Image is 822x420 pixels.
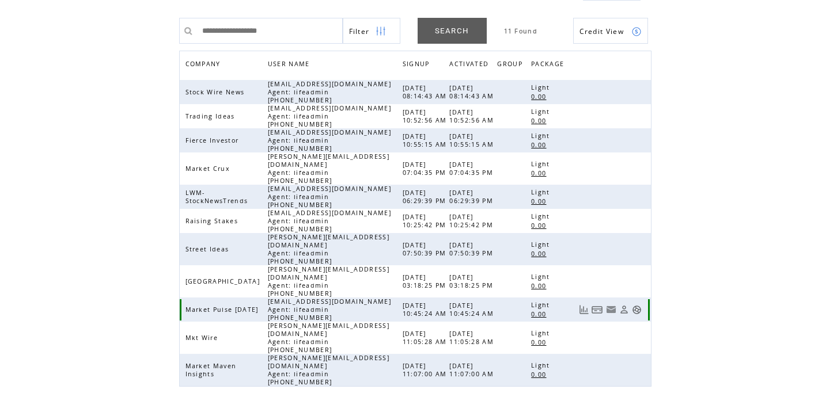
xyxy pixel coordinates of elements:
[403,108,450,124] span: [DATE] 10:52:56 AM
[531,57,567,74] span: PACKAGE
[268,185,391,209] span: [EMAIL_ADDRESS][DOMAIN_NAME] Agent: lifeadmin [PHONE_NUMBER]
[531,371,549,379] span: 0.00
[531,222,549,230] span: 0.00
[531,281,552,291] a: 0.00
[268,128,391,152] span: [EMAIL_ADDRESS][DOMAIN_NAME] Agent: lifeadmin [PHONE_NUMBER]
[531,282,549,290] span: 0.00
[268,322,389,354] span: [PERSON_NAME][EMAIL_ADDRESS][DOMAIN_NAME] Agent: lifeadmin [PHONE_NUMBER]
[531,140,552,150] a: 0.00
[606,304,616,315] a: Resend welcome email to this user
[403,273,449,289] span: [DATE] 03:18:25 PM
[573,18,648,44] a: Credit View
[531,212,553,220] span: Light
[579,26,624,36] span: Show Credits View
[185,57,224,74] span: COMPANY
[531,197,549,205] span: 0.00
[531,361,553,369] span: Light
[185,112,238,120] span: Trading Ideas
[531,369,552,379] a: 0.00
[268,209,391,233] span: [EMAIL_ADDRESS][DOMAIN_NAME] Agent: lifeadmin [PHONE_NUMBER]
[449,330,497,346] span: [DATE] 11:05:28 AM
[531,249,552,258] a: 0.00
[632,305,642,315] a: Support
[343,18,400,44] a: Filter
[403,161,449,177] span: [DATE] 07:04:35 PM
[268,80,391,104] span: [EMAIL_ADDRESS][DOMAIN_NAME] Agent: lifeadmin [PHONE_NUMBER]
[403,189,449,205] span: [DATE] 06:29:39 PM
[531,250,549,258] span: 0.00
[268,297,391,322] span: [EMAIL_ADDRESS][DOMAIN_NAME] Agent: lifeadmin [PHONE_NUMBER]
[403,362,450,378] span: [DATE] 11:07:00 AM
[268,60,313,67] a: USER NAME
[449,273,496,289] span: [DATE] 03:18:25 PM
[403,60,433,67] a: SIGNUP
[449,161,496,177] span: [DATE] 07:04:35 PM
[449,189,496,205] span: [DATE] 06:29:39 PM
[531,108,553,116] span: Light
[268,265,389,297] span: [PERSON_NAME][EMAIL_ADDRESS][DOMAIN_NAME] Agent: lifeadmin [PHONE_NUMBER]
[185,277,263,285] span: [GEOGRAPHIC_DATA]
[376,18,386,44] img: filters.png
[449,362,497,378] span: [DATE] 11:07:00 AM
[349,26,370,36] span: Show filters
[531,310,549,318] span: 0.00
[531,117,549,125] span: 0.00
[185,306,262,314] span: Market Pulse [DATE]
[268,57,313,74] span: USER NAME
[631,26,642,37] img: credits.png
[185,136,242,144] span: Fierce Investor
[531,337,552,347] a: 0.00
[531,93,549,101] span: 0.00
[449,132,497,148] span: [DATE] 10:55:15 AM
[403,57,433,74] span: SIGNUP
[531,301,553,309] span: Light
[497,57,528,74] a: GROUP
[531,196,552,206] a: 0.00
[418,18,487,44] a: SEARCH
[504,27,538,35] span: 11 Found
[531,273,553,281] span: Light
[619,305,629,315] a: View Profile
[449,57,491,74] span: ACTIVATED
[531,116,552,125] a: 0.00
[403,330,450,346] span: [DATE] 11:05:28 AM
[531,141,549,149] span: 0.00
[531,329,553,337] span: Light
[449,57,494,74] a: ACTIVATED
[531,240,553,249] span: Light
[268,104,391,128] span: [EMAIL_ADDRESS][DOMAIN_NAME] Agent: lifeadmin [PHONE_NUMBER]
[268,152,389,185] span: [PERSON_NAME][EMAIL_ADDRESS][DOMAIN_NAME] Agent: lifeadmin [PHONE_NUMBER]
[185,334,221,342] span: Mkt Wire
[531,57,570,74] a: PACKAGE
[531,168,552,178] a: 0.00
[403,132,450,148] span: [DATE] 10:55:15 AM
[403,241,449,257] span: [DATE] 07:50:39 PM
[531,309,552,319] a: 0.00
[185,88,248,96] span: Stock Wire News
[449,301,497,318] span: [DATE] 10:45:24 AM
[185,362,237,378] span: Market Maven Insights
[531,83,553,91] span: Light
[268,233,389,265] span: [PERSON_NAME][EMAIL_ADDRESS][DOMAIN_NAME] Agent: lifeadmin [PHONE_NUMBER]
[531,169,549,177] span: 0.00
[185,60,224,67] a: COMPANY
[449,84,497,100] span: [DATE] 08:14:43 AM
[592,305,603,315] a: View Bills
[449,213,496,229] span: [DATE] 10:25:42 PM
[185,189,251,205] span: LWM-StockNewsTrends
[403,213,449,229] span: [DATE] 10:25:42 PM
[531,132,553,140] span: Light
[449,241,496,257] span: [DATE] 07:50:39 PM
[531,188,553,196] span: Light
[579,305,589,315] a: View Usage
[403,84,450,100] span: [DATE] 08:14:43 AM
[531,160,553,168] span: Light
[185,245,232,253] span: Street Ideas
[185,165,233,173] span: Market Crux
[497,57,525,74] span: GROUP
[449,108,497,124] span: [DATE] 10:52:56 AM
[403,301,450,318] span: [DATE] 10:45:24 AM
[531,91,552,101] a: 0.00
[531,220,552,230] a: 0.00
[268,354,389,386] span: [PERSON_NAME][EMAIL_ADDRESS][DOMAIN_NAME] Agent: lifeadmin [PHONE_NUMBER]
